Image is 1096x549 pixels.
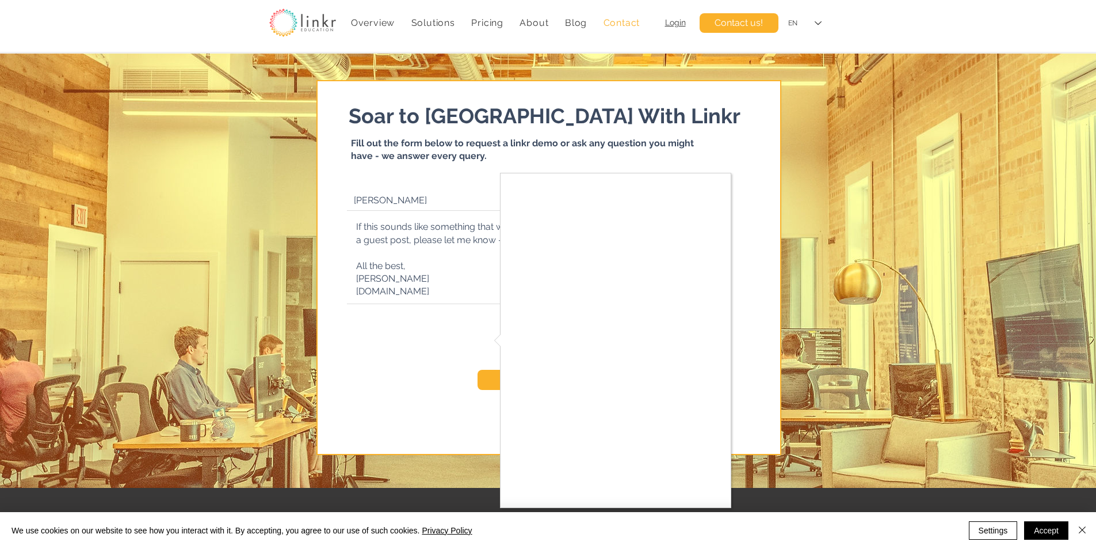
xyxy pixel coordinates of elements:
iframe: recaptcha challenge expires in two minutes [501,173,731,508]
a: Privacy Policy [422,526,472,535]
button: Settings [969,521,1018,540]
button: Accept [1024,521,1068,540]
span: We use cookies on our website to see how you interact with it. By accepting, you agree to our use... [12,525,472,536]
img: Close [1075,523,1089,537]
button: Close [1075,521,1089,540]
